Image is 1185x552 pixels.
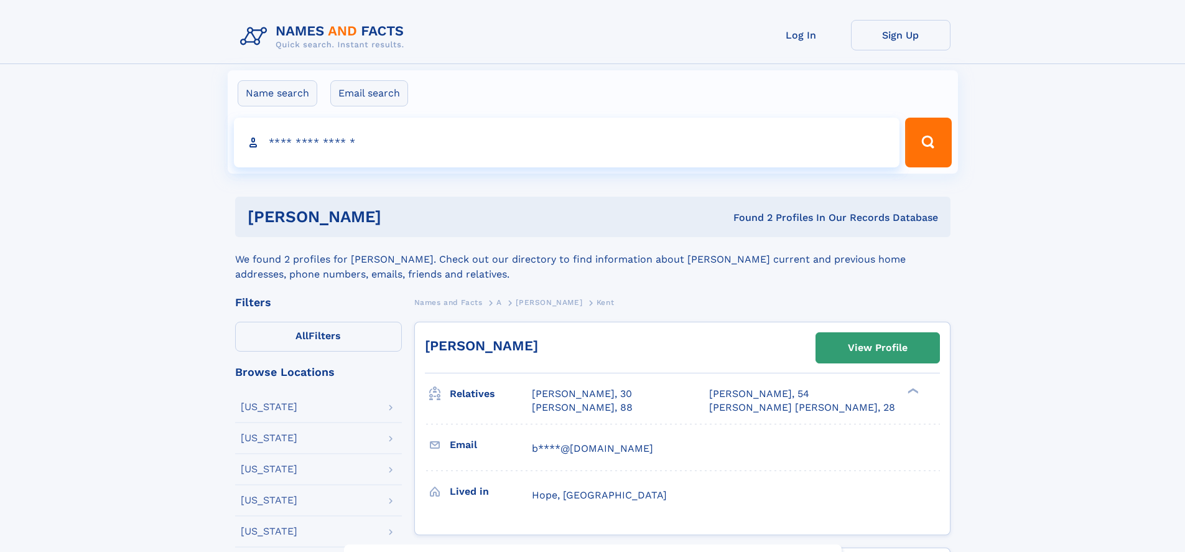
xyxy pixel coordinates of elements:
div: Found 2 Profiles In Our Records Database [557,211,938,225]
label: Name search [238,80,317,106]
h3: Relatives [450,383,532,405]
div: View Profile [848,334,908,362]
div: [US_STATE] [241,464,297,474]
div: Filters [235,297,402,308]
label: Email search [330,80,408,106]
img: Logo Names and Facts [235,20,414,54]
div: [US_STATE] [241,402,297,412]
a: Sign Up [851,20,950,50]
a: [PERSON_NAME], 88 [532,401,633,414]
span: A [496,298,502,307]
div: We found 2 profiles for [PERSON_NAME]. Check out our directory to find information about [PERSON_... [235,237,950,282]
div: Browse Locations [235,367,402,378]
a: Names and Facts [414,294,483,310]
a: View Profile [816,333,939,363]
a: Log In [751,20,851,50]
label: Filters [235,322,402,352]
span: Kent [597,298,614,307]
div: [US_STATE] [241,526,297,536]
a: [PERSON_NAME] [425,338,538,353]
a: [PERSON_NAME], 54 [709,387,809,401]
a: [PERSON_NAME] [516,294,582,310]
div: [US_STATE] [241,433,297,443]
button: Search Button [905,118,951,167]
span: Hope, [GEOGRAPHIC_DATA] [532,489,667,501]
a: A [496,294,502,310]
input: search input [234,118,900,167]
span: All [295,330,309,342]
h1: [PERSON_NAME] [248,209,557,225]
a: [PERSON_NAME] [PERSON_NAME], 28 [709,401,895,414]
h3: Email [450,434,532,456]
div: ❯ [904,387,919,395]
h3: Lived in [450,481,532,502]
div: [US_STATE] [241,495,297,505]
a: [PERSON_NAME], 30 [532,387,632,401]
span: [PERSON_NAME] [516,298,582,307]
